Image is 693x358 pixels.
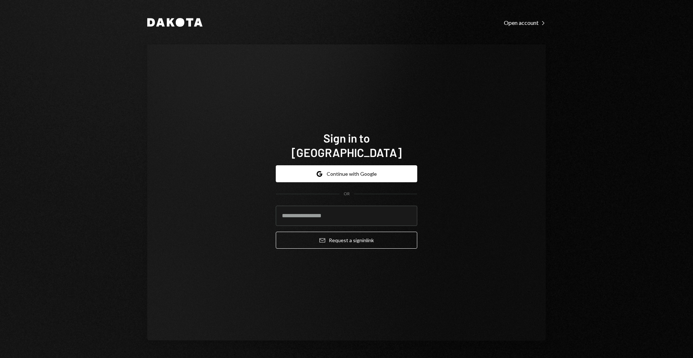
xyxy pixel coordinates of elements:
div: OR [344,191,350,197]
button: Request a signinlink [276,232,417,249]
h1: Sign in to [GEOGRAPHIC_DATA] [276,131,417,160]
div: Open account [504,19,546,26]
button: Continue with Google [276,165,417,182]
a: Open account [504,18,546,26]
